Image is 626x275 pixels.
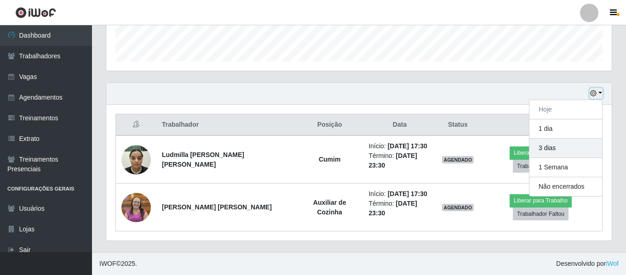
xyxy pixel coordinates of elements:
[510,194,572,207] button: Liberar para Trabalho
[529,139,602,158] button: 3 dias
[99,259,137,269] span: © 2025 .
[368,151,431,170] li: Término:
[529,100,602,119] button: Hoje
[313,199,346,216] strong: Auxiliar de Cozinha
[442,156,474,163] span: AGENDADO
[388,142,427,150] time: [DATE] 17:30
[513,208,569,220] button: Trabalhador Faltou
[442,204,474,211] span: AGENDADO
[156,114,296,136] th: Trabalhador
[162,203,272,211] strong: [PERSON_NAME] [PERSON_NAME]
[99,260,116,267] span: IWOF
[121,191,151,224] img: 1690129418749.jpeg
[121,140,151,179] img: 1751847182562.jpeg
[162,151,244,168] strong: Ludmilla [PERSON_NAME] [PERSON_NAME]
[368,141,431,151] li: Início:
[436,114,480,136] th: Status
[510,146,572,159] button: Liberar para Trabalho
[529,158,602,177] button: 1 Semana
[388,190,427,197] time: [DATE] 17:30
[319,156,340,163] strong: Cumim
[368,199,431,218] li: Término:
[556,259,619,269] span: Desenvolvido por
[529,177,602,196] button: Não encerrados
[363,114,436,136] th: Data
[513,160,569,173] button: Trabalhador Faltou
[368,189,431,199] li: Início:
[479,114,602,136] th: Opções
[15,7,56,18] img: CoreUI Logo
[606,260,619,267] a: iWof
[529,119,602,139] button: 1 dia
[296,114,363,136] th: Posição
